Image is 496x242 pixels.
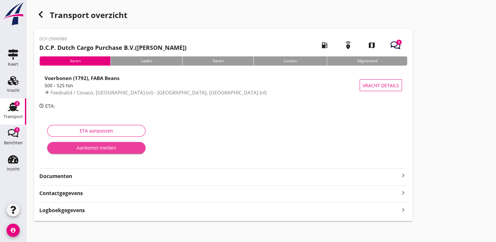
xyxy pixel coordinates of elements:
h2: ([PERSON_NAME]) [39,43,187,52]
div: 3 [14,101,20,106]
p: DCP-25090989 [39,36,187,42]
div: Afgeleverd [327,56,407,66]
div: Inzicht [7,167,20,171]
span: Vracht details [363,82,399,89]
div: Lossen [253,56,327,66]
div: Berichten [4,141,23,145]
i: keyboard_arrow_right [399,171,407,179]
i: account_circle [7,224,20,237]
i: emergency_share [339,36,357,54]
button: Vracht details [360,79,402,91]
i: local_gas_station [315,36,334,54]
span: Feedvalid / Covaco, [GEOGRAPHIC_DATA] (nl) - [GEOGRAPHIC_DATA], [GEOGRAPHIC_DATA] (nl) [50,89,267,96]
div: Aankomst melden [52,144,140,151]
strong: Documenten [39,172,399,180]
div: Laden [110,56,182,66]
strong: Contactgegevens [39,190,83,197]
div: Transport overzicht [34,8,412,24]
div: Kaart [8,62,18,66]
i: map [363,36,381,54]
div: ETA aanpassen [53,127,140,134]
strong: D.C.P. Dutch Cargo Purchase B.V. [39,44,135,51]
img: logo-small.a267ee39.svg [1,2,25,26]
span: ETA: [45,103,55,109]
div: Varen [39,56,110,66]
div: 500 - 525 ton [45,82,360,89]
div: Varen [182,56,253,66]
i: keyboard_arrow_right [399,188,407,197]
strong: Logboekgegevens [39,207,85,214]
div: 3 [396,40,402,45]
button: ETA aanpassen [47,125,146,137]
button: Aankomst melden [47,142,146,154]
a: Voerbonen (1792), FABA Beans500 - 525 tonFeedvalid / Covaco, [GEOGRAPHIC_DATA] (nl) - [GEOGRAPHIC... [39,71,407,100]
strong: Voerbonen (1792), FABA Beans [45,75,119,81]
div: Vracht [7,88,20,92]
div: Transport [4,114,23,119]
i: keyboard_arrow_right [399,205,407,214]
div: 3 [14,127,20,132]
